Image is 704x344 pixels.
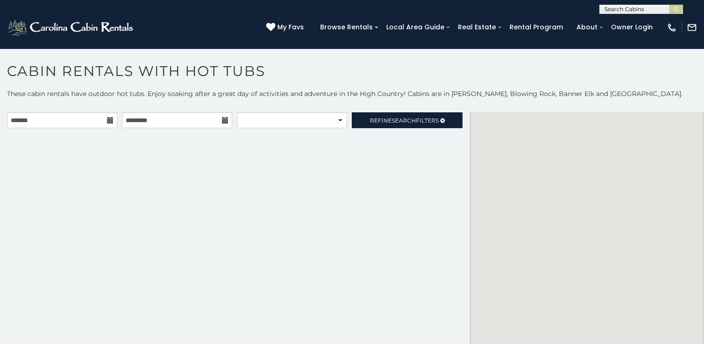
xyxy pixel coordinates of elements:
img: phone-regular-white.png [667,22,677,33]
a: About [572,20,602,34]
img: White-1-2.png [7,18,136,37]
img: mail-regular-white.png [687,22,697,33]
a: Real Estate [453,20,501,34]
a: RefineSearchFilters [352,112,462,128]
a: Browse Rentals [315,20,377,34]
span: Search [392,117,416,124]
a: Owner Login [606,20,657,34]
span: My Favs [277,22,304,32]
a: Local Area Guide [382,20,449,34]
span: Refine Filters [370,117,439,124]
a: Rental Program [505,20,568,34]
a: My Favs [266,22,306,33]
